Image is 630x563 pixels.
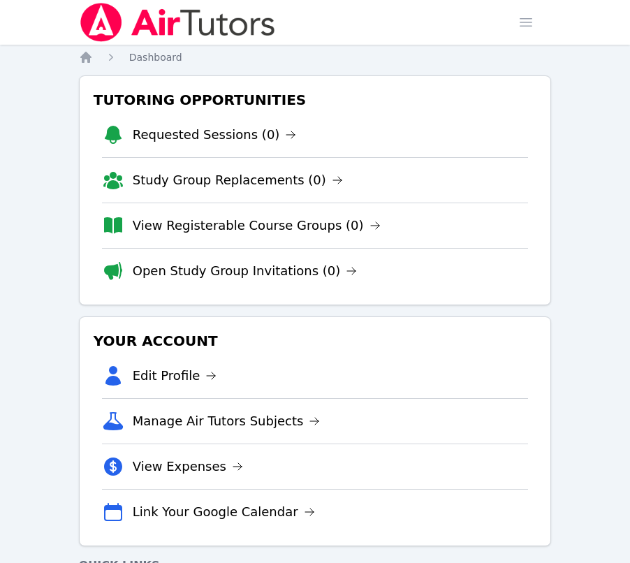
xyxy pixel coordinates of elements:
[133,216,381,235] a: View Registerable Course Groups (0)
[133,366,217,386] a: Edit Profile
[133,261,358,281] a: Open Study Group Invitations (0)
[79,3,277,42] img: Air Tutors
[133,170,343,190] a: Study Group Replacements (0)
[91,328,540,353] h3: Your Account
[79,50,552,64] nav: Breadcrumb
[133,125,297,145] a: Requested Sessions (0)
[133,457,243,476] a: View Expenses
[91,87,540,112] h3: Tutoring Opportunities
[129,52,182,63] span: Dashboard
[133,502,315,522] a: Link Your Google Calendar
[133,411,321,431] a: Manage Air Tutors Subjects
[129,50,182,64] a: Dashboard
